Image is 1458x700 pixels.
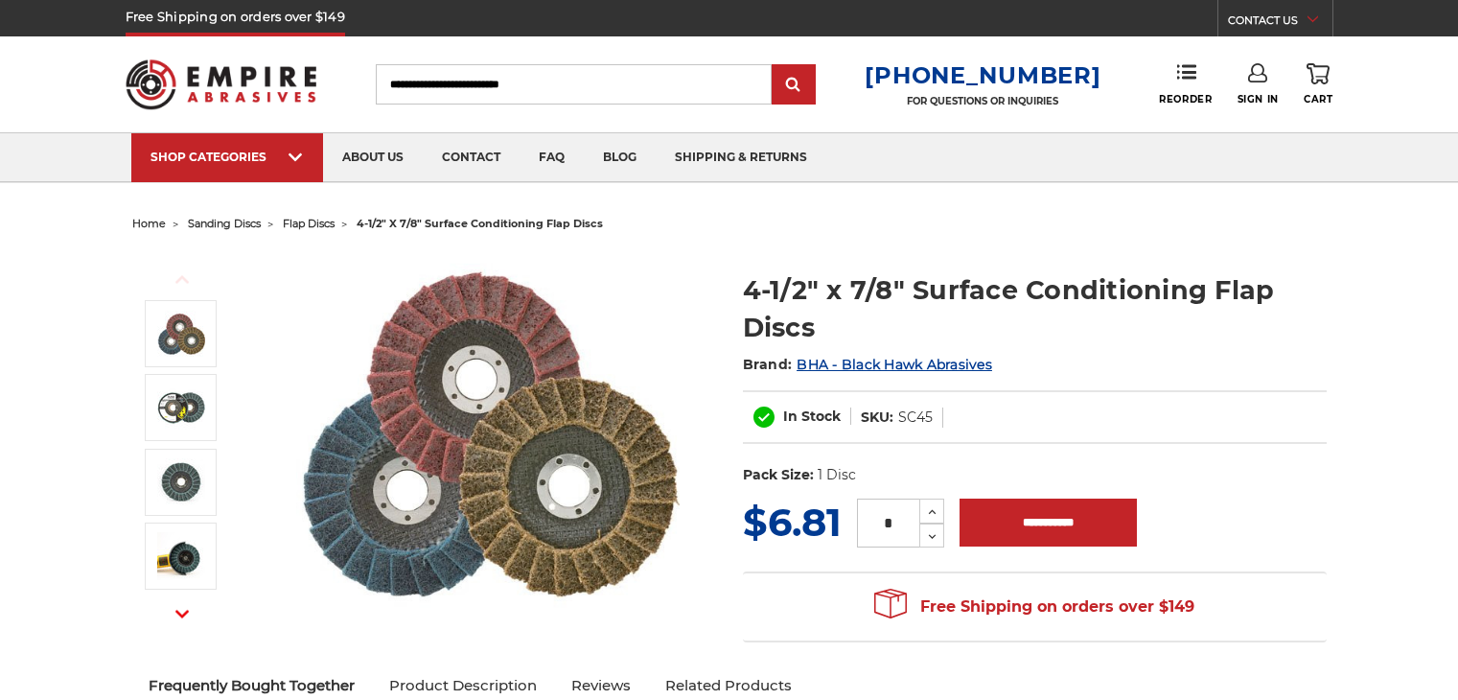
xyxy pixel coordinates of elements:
img: Scotch brite flap discs [157,311,205,358]
a: Cart [1304,63,1332,105]
span: In Stock [783,408,841,425]
img: Angle grinder with blue surface conditioning flap disc [157,532,205,580]
a: blog [584,133,656,182]
dt: SKU: [861,408,893,428]
span: $6.81 [743,499,842,546]
button: Previous [159,259,205,300]
img: Scotch brite flap discs [296,251,680,624]
span: 4-1/2" x 7/8" surface conditioning flap discs [357,217,603,230]
div: SHOP CATEGORIES [150,150,304,164]
a: BHA - Black Hawk Abrasives [797,356,992,373]
dd: 1 Disc [818,465,856,485]
button: Next [159,593,205,634]
h1: 4-1/2" x 7/8" Surface Conditioning Flap Discs [743,271,1327,346]
span: Cart [1304,93,1332,105]
dd: SC45 [898,408,933,428]
a: contact [423,133,520,182]
span: Reorder [1159,93,1212,105]
a: faq [520,133,584,182]
span: Free Shipping on orders over $149 [874,588,1194,626]
a: CONTACT US [1228,10,1332,36]
a: [PHONE_NUMBER] [865,61,1100,89]
span: Sign In [1238,93,1279,105]
input: Submit [775,66,813,105]
img: 4-1/2" x 7/8" Surface Conditioning Flap Discs [157,458,205,506]
a: sanding discs [188,217,261,230]
a: flap discs [283,217,335,230]
a: shipping & returns [656,133,826,182]
dt: Pack Size: [743,465,814,485]
img: Black Hawk Abrasives Surface Conditioning Flap Disc - Blue [157,384,205,432]
a: about us [323,133,423,182]
span: Brand: [743,356,793,373]
img: Empire Abrasives [126,47,317,122]
p: FOR QUESTIONS OR INQUIRIES [865,95,1100,107]
a: home [132,217,166,230]
a: Reorder [1159,63,1212,105]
